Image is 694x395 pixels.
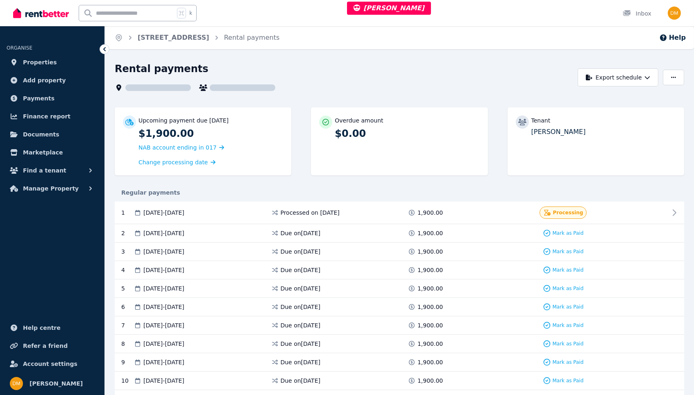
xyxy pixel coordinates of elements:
[23,93,54,103] span: Payments
[623,9,651,18] div: Inbox
[553,230,584,236] span: Mark as Paid
[553,267,584,273] span: Mark as Paid
[115,62,209,75] h1: Rental payments
[553,285,584,292] span: Mark as Paid
[23,75,66,85] span: Add property
[121,266,134,274] div: 4
[417,358,443,366] span: 1,900.00
[143,303,184,311] span: [DATE] - [DATE]
[7,108,98,125] a: Finance report
[29,379,83,388] span: [PERSON_NAME]
[281,321,321,329] span: Due on [DATE]
[417,321,443,329] span: 1,900.00
[417,303,443,311] span: 1,900.00
[13,7,69,19] img: RentBetter
[417,229,443,237] span: 1,900.00
[121,229,134,237] div: 2
[7,180,98,197] button: Manage Property
[668,7,681,20] img: Dan Milstein
[417,377,443,385] span: 1,900.00
[138,158,215,166] a: Change processing date
[143,209,184,217] span: [DATE] - [DATE]
[23,57,57,67] span: Properties
[659,33,686,43] button: Help
[138,127,283,140] p: $1,900.00
[23,166,66,175] span: Find a tenant
[553,304,584,310] span: Mark as Paid
[121,321,134,329] div: 7
[281,229,321,237] span: Due on [DATE]
[553,359,584,365] span: Mark as Paid
[7,45,32,51] span: ORGANISE
[224,34,280,41] a: Rental payments
[335,127,479,140] p: $0.00
[553,209,583,216] span: Processing
[553,322,584,329] span: Mark as Paid
[23,184,79,193] span: Manage Property
[281,247,321,256] span: Due on [DATE]
[7,162,98,179] button: Find a tenant
[121,340,134,348] div: 8
[7,144,98,161] a: Marketplace
[7,126,98,143] a: Documents
[354,4,424,12] span: [PERSON_NAME]
[281,266,321,274] span: Due on [DATE]
[23,359,77,369] span: Account settings
[531,127,676,137] p: [PERSON_NAME]
[7,90,98,107] a: Payments
[121,284,134,293] div: 5
[7,54,98,70] a: Properties
[23,148,63,157] span: Marketplace
[531,116,551,125] p: Tenant
[143,321,184,329] span: [DATE] - [DATE]
[281,209,340,217] span: Processed on [DATE]
[578,68,658,86] button: Export schedule
[138,34,209,41] a: [STREET_ADDRESS]
[143,266,184,274] span: [DATE] - [DATE]
[189,10,192,16] span: k
[281,358,321,366] span: Due on [DATE]
[281,284,321,293] span: Due on [DATE]
[7,356,98,372] a: Account settings
[121,377,134,385] div: 10
[143,377,184,385] span: [DATE] - [DATE]
[281,303,321,311] span: Due on [DATE]
[121,358,134,366] div: 9
[553,341,584,347] span: Mark as Paid
[143,358,184,366] span: [DATE] - [DATE]
[143,284,184,293] span: [DATE] - [DATE]
[115,188,684,197] div: Regular payments
[417,340,443,348] span: 1,900.00
[105,26,289,49] nav: Breadcrumb
[23,323,61,333] span: Help centre
[417,266,443,274] span: 1,900.00
[417,209,443,217] span: 1,900.00
[138,144,217,151] span: NAB account ending in 017
[281,340,321,348] span: Due on [DATE]
[23,129,59,139] span: Documents
[10,377,23,390] img: Dan Milstein
[143,247,184,256] span: [DATE] - [DATE]
[553,248,584,255] span: Mark as Paid
[553,377,584,384] span: Mark as Paid
[7,338,98,354] a: Refer a friend
[7,72,98,89] a: Add property
[281,377,321,385] span: Due on [DATE]
[335,116,383,125] p: Overdue amount
[143,340,184,348] span: [DATE] - [DATE]
[121,207,134,219] div: 1
[121,247,134,256] div: 3
[417,284,443,293] span: 1,900.00
[143,229,184,237] span: [DATE] - [DATE]
[121,303,134,311] div: 6
[23,111,70,121] span: Finance report
[23,341,68,351] span: Refer a friend
[417,247,443,256] span: 1,900.00
[138,116,229,125] p: Upcoming payment due [DATE]
[7,320,98,336] a: Help centre
[138,158,208,166] span: Change processing date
